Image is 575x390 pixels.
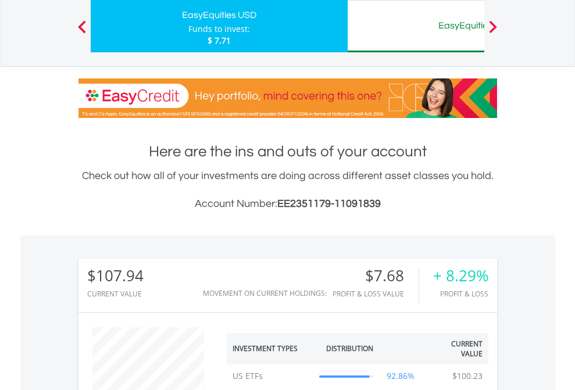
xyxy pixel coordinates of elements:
[70,26,94,38] button: Previous
[78,141,497,162] h1: Here are the ins and outs of your account
[78,196,497,212] h3: Account Number:
[333,290,419,298] div: Profit & Loss Value
[379,364,423,388] td: 92.86%
[227,364,314,388] td: US ETFs
[326,344,373,353] div: Distribution
[78,78,497,118] img: EasyCredit Promotion Banner
[78,168,497,212] div: Check out how all of your investments are doing across different asset classes you hold.
[277,198,381,209] span: EE2351179-11091839
[87,290,144,298] div: CURRENT VALUE
[87,267,144,284] div: $107.94
[188,23,250,35] div: Funds to invest:
[333,267,419,284] div: $7.68
[433,267,488,284] div: + 8.29%
[447,364,488,388] td: $100.23
[481,26,505,38] button: Next
[433,290,488,298] div: Profit & Loss
[423,333,488,364] th: Current Value
[227,333,314,364] th: Investment Types
[203,289,327,297] div: Movement on Current Holdings:
[208,35,231,46] span: $ 7.71
[98,7,341,23] div: EasyEquities USD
